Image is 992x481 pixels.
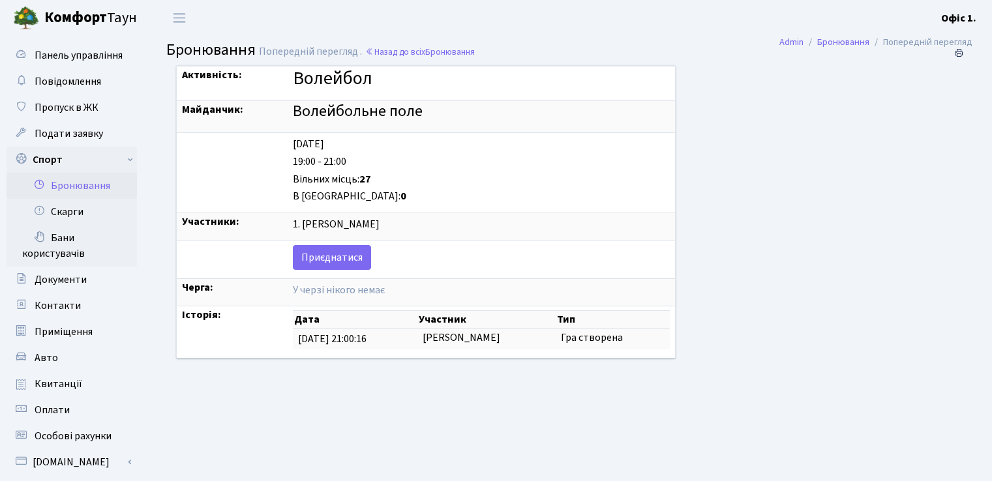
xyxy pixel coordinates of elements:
a: Квитанції [7,371,137,397]
div: Вільних місць: [293,172,670,187]
b: 27 [359,172,371,186]
a: Спорт [7,147,137,173]
th: Тип [556,311,670,329]
a: Приміщення [7,319,137,345]
h3: Волейбол [293,68,670,90]
a: Панель управління [7,42,137,68]
nav: breadcrumb [760,29,992,56]
span: Таун [44,7,137,29]
button: Переключити навігацію [163,7,196,29]
a: Скарги [7,199,137,225]
a: Документи [7,267,137,293]
li: Попередній перегляд [869,35,972,50]
a: Контакти [7,293,137,319]
a: Пропуск в ЖК [7,95,137,121]
a: Приєднатися [293,245,371,270]
a: Бронювання [7,173,137,199]
a: Admin [779,35,804,49]
a: Особові рахунки [7,423,137,449]
strong: Історія: [182,308,221,322]
th: Дата [293,311,417,329]
strong: Участники: [182,214,239,229]
span: У черзі нікого немає [293,283,385,297]
a: Подати заявку [7,121,137,147]
span: Бронювання [166,38,256,61]
b: Комфорт [44,7,107,28]
span: Особові рахунки [35,429,112,443]
a: [DOMAIN_NAME] [7,449,137,475]
span: Бронювання [425,46,475,58]
th: Участник [417,311,556,329]
a: Авто [7,345,137,371]
a: Повідомлення [7,68,137,95]
a: Бани користувачів [7,225,137,267]
span: Попередній перегляд . [259,44,362,59]
a: Назад до всіхБронювання [365,46,475,58]
span: Документи [35,272,87,287]
div: 1. [PERSON_NAME] [293,217,670,232]
span: Авто [35,351,58,365]
span: Подати заявку [35,126,103,141]
div: [DATE] [293,137,670,152]
span: Приміщення [35,325,93,339]
a: Оплати [7,397,137,423]
td: [PERSON_NAME] [417,329,556,349]
strong: Черга: [182,280,213,295]
span: Квитанції [35,377,82,391]
div: 19:00 - 21:00 [293,154,670,169]
span: Пропуск в ЖК [35,100,98,115]
div: В [GEOGRAPHIC_DATA]: [293,189,670,204]
b: Офіс 1. [941,11,976,25]
span: Панель управління [35,48,123,63]
td: [DATE] 21:00:16 [293,329,417,349]
span: Контакти [35,299,81,313]
span: Оплати [35,403,70,417]
a: Бронювання [817,35,869,49]
span: Повідомлення [35,74,101,89]
b: 0 [400,189,406,203]
img: logo.png [13,5,39,31]
a: Офіс 1. [941,10,976,26]
strong: Активність: [182,68,242,82]
h4: Волейбольне поле [293,102,670,121]
span: Гра створена [561,330,623,345]
strong: Майданчик: [182,102,243,117]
